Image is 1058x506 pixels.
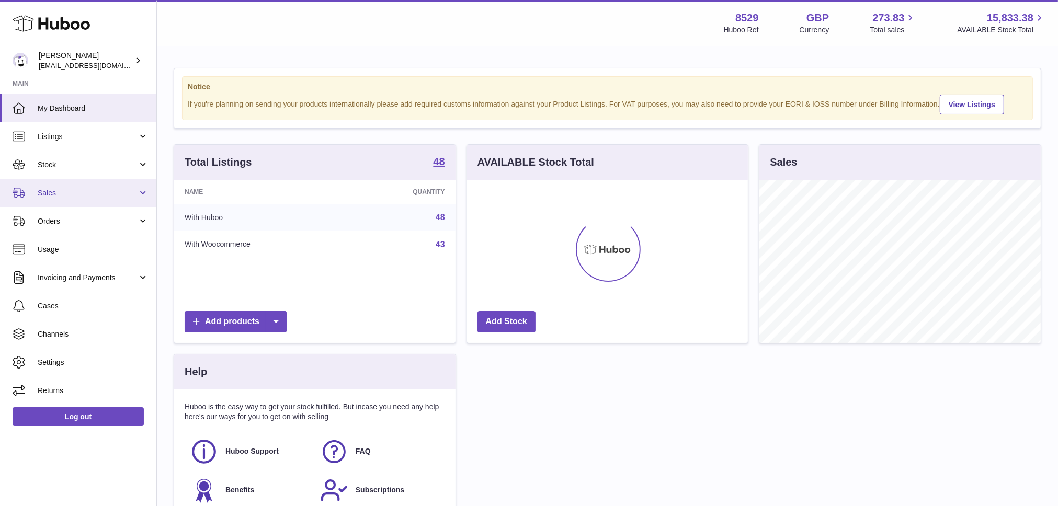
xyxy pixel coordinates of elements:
[38,329,149,339] span: Channels
[356,485,404,495] span: Subscriptions
[870,25,916,35] span: Total sales
[38,245,149,255] span: Usage
[770,155,797,169] h3: Sales
[174,180,349,204] th: Name
[13,53,28,68] img: admin@redgrass.ch
[987,11,1033,25] span: 15,833.38
[185,365,207,379] h3: Help
[39,61,154,70] span: [EMAIL_ADDRESS][DOMAIN_NAME]
[800,25,829,35] div: Currency
[320,438,440,466] a: FAQ
[188,82,1027,92] strong: Notice
[190,438,310,466] a: Huboo Support
[13,407,144,426] a: Log out
[477,311,536,332] a: Add Stock
[225,446,279,456] span: Huboo Support
[39,51,133,71] div: [PERSON_NAME]
[957,11,1045,35] a: 15,833.38 AVAILABLE Stock Total
[356,446,371,456] span: FAQ
[870,11,916,35] a: 273.83 Total sales
[433,156,445,169] a: 48
[724,25,759,35] div: Huboo Ref
[190,476,310,504] a: Benefits
[735,11,759,25] strong: 8529
[436,213,445,222] a: 48
[38,132,138,142] span: Listings
[320,476,440,504] a: Subscriptions
[38,386,149,396] span: Returns
[225,485,254,495] span: Benefits
[185,402,445,422] p: Huboo is the easy way to get your stock fulfilled. But incase you need any help here's our ways f...
[349,180,456,204] th: Quantity
[188,93,1027,114] div: If you're planning on sending your products internationally please add required customs informati...
[940,95,1004,114] a: View Listings
[806,11,829,25] strong: GBP
[38,160,138,170] span: Stock
[38,273,138,283] span: Invoicing and Payments
[185,155,252,169] h3: Total Listings
[185,311,287,332] a: Add products
[38,188,138,198] span: Sales
[872,11,904,25] span: 273.83
[174,204,349,231] td: With Huboo
[433,156,445,167] strong: 48
[38,301,149,311] span: Cases
[38,103,149,113] span: My Dashboard
[38,216,138,226] span: Orders
[436,240,445,249] a: 43
[38,358,149,367] span: Settings
[957,25,1045,35] span: AVAILABLE Stock Total
[174,231,349,258] td: With Woocommerce
[477,155,594,169] h3: AVAILABLE Stock Total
